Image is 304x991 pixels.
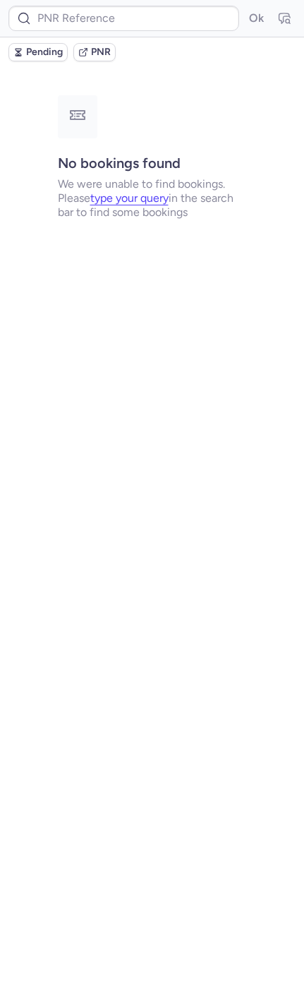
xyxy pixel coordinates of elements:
button: Ok [245,7,267,30]
button: PNR [73,43,116,61]
strong: No bookings found [58,155,181,172]
p: We were unable to find bookings. [58,177,247,191]
button: type your query [90,192,169,205]
p: Please in the search bar to find some bookings [58,191,247,220]
input: PNR Reference [8,6,239,31]
button: Pending [8,43,68,61]
span: Pending [26,47,63,58]
span: PNR [91,47,111,58]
